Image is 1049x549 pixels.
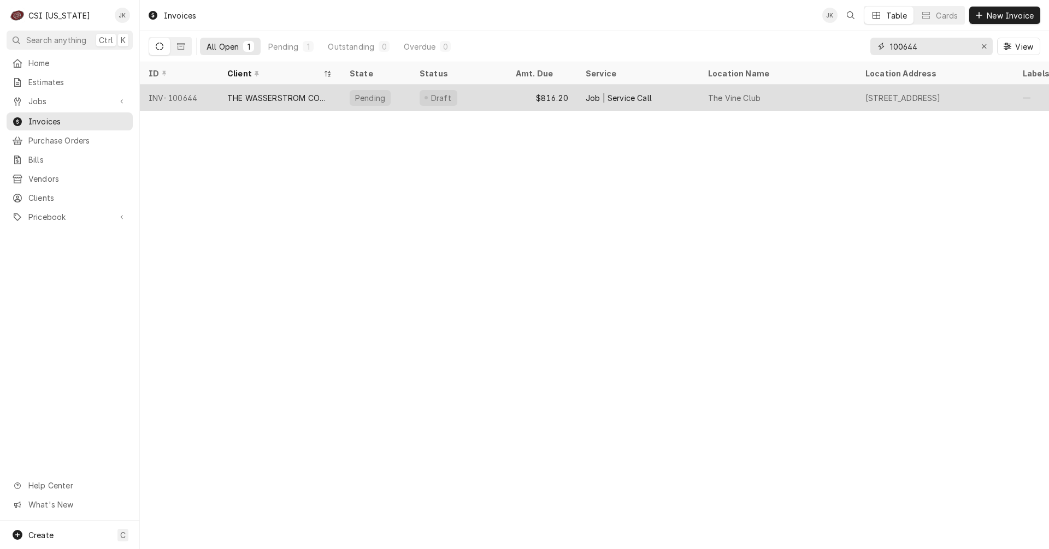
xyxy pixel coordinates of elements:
[7,132,133,150] a: Purchase Orders
[28,154,127,165] span: Bills
[121,34,126,46] span: K
[842,7,859,24] button: Open search
[28,57,127,69] span: Home
[886,10,907,21] div: Table
[26,34,86,46] span: Search anything
[507,85,577,111] div: $816.20
[985,10,1036,21] span: New Invoice
[28,499,126,510] span: What's New
[1013,41,1035,52] span: View
[28,211,111,223] span: Pricebook
[936,10,958,21] div: Cards
[586,92,652,104] div: Job | Service Call
[120,529,126,541] span: C
[708,92,761,104] div: The Vine Club
[7,73,133,91] a: Estimates
[28,192,127,204] span: Clients
[227,92,332,104] div: THE WASSERSTROM COMPANY - INSTALLS
[865,92,941,104] div: [STREET_ADDRESS]
[28,116,127,127] span: Invoices
[115,8,130,23] div: JK
[890,38,972,55] input: Keyword search
[7,31,133,50] button: Search anythingCtrlK
[975,38,993,55] button: Erase input
[10,8,25,23] div: CSI Kentucky's Avatar
[442,41,449,52] div: 0
[7,112,133,130] a: Invoices
[10,8,25,23] div: C
[429,92,453,104] div: Draft
[28,135,127,146] span: Purchase Orders
[404,41,435,52] div: Overdue
[865,68,1003,79] div: Location Address
[305,41,311,52] div: 1
[28,480,126,491] span: Help Center
[354,92,386,104] div: Pending
[268,41,298,52] div: Pending
[822,8,838,23] div: JK
[140,85,219,111] div: INV-100644
[586,68,688,79] div: Service
[350,68,402,79] div: State
[381,41,387,52] div: 0
[516,68,566,79] div: Amt. Due
[7,208,133,226] a: Go to Pricebook
[7,54,133,72] a: Home
[28,530,54,540] span: Create
[28,173,127,184] span: Vendors
[149,68,208,79] div: ID
[328,41,374,52] div: Outstanding
[7,151,133,169] a: Bills
[207,41,239,52] div: All Open
[7,92,133,110] a: Go to Jobs
[28,10,90,21] div: CSI [US_STATE]
[420,68,496,79] div: Status
[7,170,133,188] a: Vendors
[969,7,1040,24] button: New Invoice
[115,8,130,23] div: Jeff Kuehl's Avatar
[227,68,321,79] div: Client
[7,476,133,494] a: Go to Help Center
[708,68,846,79] div: Location Name
[7,189,133,207] a: Clients
[28,96,111,107] span: Jobs
[7,496,133,514] a: Go to What's New
[245,41,252,52] div: 1
[822,8,838,23] div: Jeff Kuehl's Avatar
[997,38,1040,55] button: View
[28,76,127,88] span: Estimates
[99,34,113,46] span: Ctrl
